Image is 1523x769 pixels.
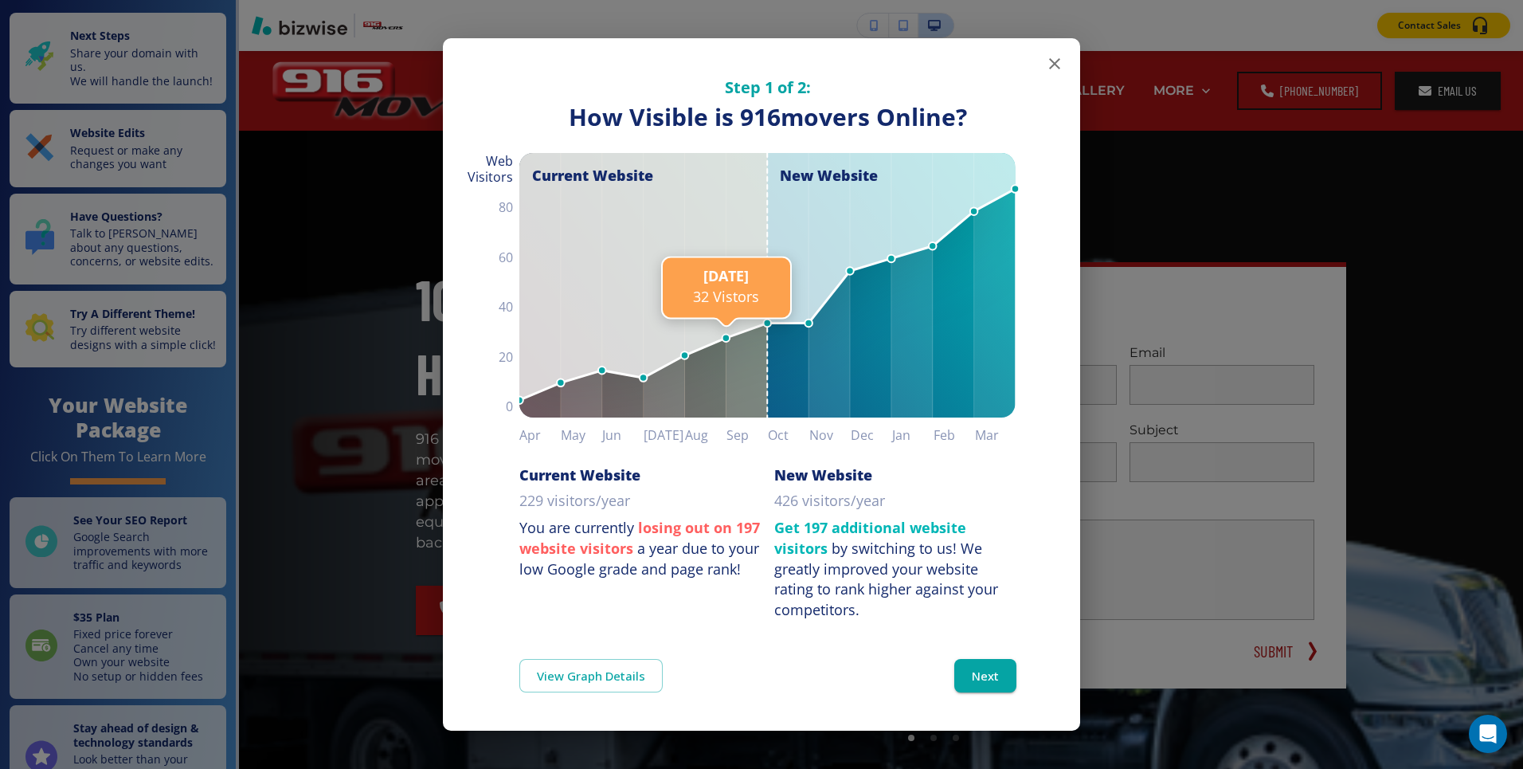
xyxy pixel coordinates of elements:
[519,465,640,485] h6: Current Website
[768,424,809,446] h6: Oct
[774,539,998,619] div: We greatly improved your website rating to rank higher against your competitors.
[954,659,1016,692] button: Next
[685,424,726,446] h6: Aug
[975,424,1016,446] h6: Mar
[726,424,768,446] h6: Sep
[644,424,685,446] h6: [DATE]
[519,659,663,692] a: View Graph Details
[809,424,851,446] h6: Nov
[892,424,934,446] h6: Jan
[519,518,760,558] strong: losing out on 197 website visitors
[561,424,602,446] h6: May
[602,424,644,446] h6: Jun
[851,424,892,446] h6: Dec
[774,518,1016,621] p: by switching to us!
[774,518,966,558] strong: Get 197 additional website visitors
[519,424,561,446] h6: Apr
[519,491,630,512] p: 229 visitors/year
[934,424,975,446] h6: Feb
[519,518,761,579] p: You are currently a year due to your low Google grade and page rank!
[774,465,872,485] h6: New Website
[774,491,885,512] p: 426 visitors/year
[1469,715,1507,753] div: Open Intercom Messenger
